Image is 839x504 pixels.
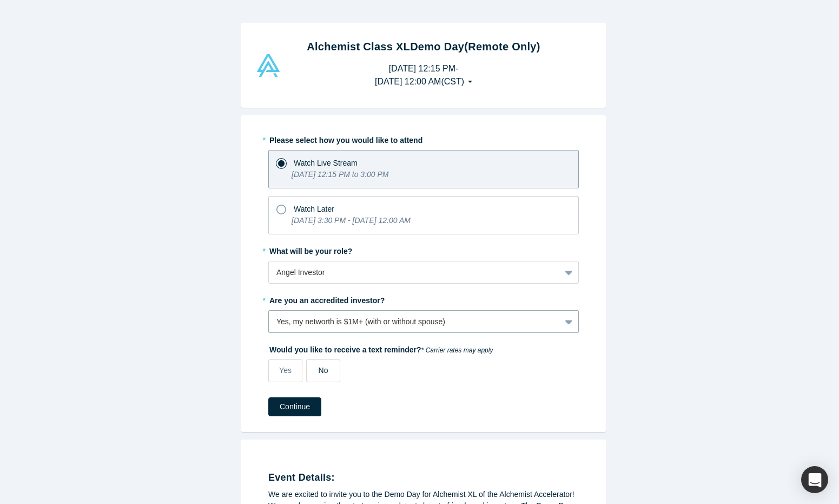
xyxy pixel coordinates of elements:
[268,489,579,500] div: We are excited to invite you to the Demo Day for Alchemist XL of the Alchemist Accelerator!
[255,54,281,77] img: Alchemist Vault Logo
[294,205,334,213] span: Watch Later
[292,216,411,225] i: [DATE] 3:30 PM - [DATE] 12:00 AM
[268,131,579,146] label: Please select how you would like to attend
[292,170,388,179] i: [DATE] 12:15 PM to 3:00 PM
[319,366,328,375] span: No
[294,159,358,167] span: Watch Live Stream
[268,341,579,356] label: Would you like to receive a text reminder?
[268,242,579,257] label: What will be your role?
[364,58,484,92] button: [DATE] 12:15 PM-[DATE] 12:00 AM(CST)
[268,291,579,306] label: Are you an accredited investor?
[276,316,553,328] div: Yes, my networth is $1M+ (with or without spouse)
[279,366,292,375] span: Yes
[268,472,335,483] strong: Event Details:
[421,346,493,354] em: * Carrier rates may apply
[307,41,540,53] strong: Alchemist Class XL Demo Day (Remote Only)
[268,397,321,416] button: Continue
